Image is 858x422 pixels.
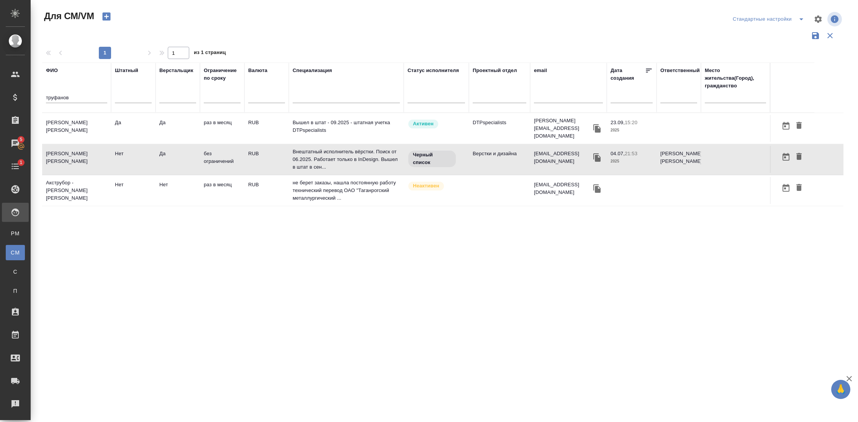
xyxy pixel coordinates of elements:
[10,230,21,237] span: PM
[6,226,25,241] a: PM
[156,146,200,173] td: Да
[2,157,29,176] a: 1
[809,10,827,28] span: Настроить таблицу
[808,28,823,43] button: Сохранить фильтры
[6,245,25,260] a: CM
[46,67,58,74] div: ФИО
[625,151,637,156] p: 21:53
[534,181,591,196] p: [EMAIL_ADDRESS][DOMAIN_NAME]
[793,150,806,164] button: Удалить
[657,146,701,173] td: [PERSON_NAME] [PERSON_NAME]
[2,134,29,153] a: 5
[413,120,434,128] p: Активен
[293,179,400,202] p: не берет заказы, нашла постоянную работу технический перевод ОАО "Таганрогский металлургический ...
[413,151,451,166] p: Черный список
[534,117,591,140] p: [PERSON_NAME][EMAIL_ADDRESS][DOMAIN_NAME]
[834,381,847,397] span: 🙏
[793,119,806,133] button: Удалить
[244,177,289,204] td: RUB
[42,10,94,22] span: Для СМ/VM
[111,177,156,204] td: Нет
[15,136,27,143] span: 5
[42,175,111,206] td: Акструбор - [PERSON_NAME] [PERSON_NAME]
[413,182,439,190] p: Неактивен
[111,115,156,142] td: Да
[831,380,850,399] button: 🙏
[248,67,267,74] div: Валюта
[611,67,645,82] div: Дата создания
[6,283,25,299] a: П
[534,67,547,74] div: email
[660,67,700,74] div: Ответственный
[611,126,653,134] p: 2025
[97,10,116,23] button: Создать
[705,67,766,90] div: Место жительства(Город), гражданство
[591,152,603,163] button: Скопировать
[469,146,530,173] td: Верстки и дизайна
[42,146,111,173] td: [PERSON_NAME] [PERSON_NAME]
[115,67,138,74] div: Штатный
[779,119,793,133] button: Открыть календарь загрузки
[823,28,837,43] button: Сбросить фильтры
[10,287,21,295] span: П
[10,249,21,256] span: CM
[42,115,111,142] td: [PERSON_NAME] [PERSON_NAME]
[194,48,226,59] span: из 1 страниц
[469,115,530,142] td: DTPspecialists
[408,67,459,74] div: Статус исполнителя
[200,177,244,204] td: раз в месяц
[156,177,200,204] td: Нет
[611,120,625,125] p: 23.09,
[408,181,465,191] div: Наши пути разошлись: исполнитель с нами не работает
[156,115,200,142] td: Да
[779,150,793,164] button: Открыть календарь загрузки
[293,119,400,134] p: Вышел в штат - 09.2025 - штатная учетка DTPspecialists
[611,151,625,156] p: 04.07,
[731,13,809,25] div: split button
[200,115,244,142] td: раз в месяц
[408,119,465,129] div: Рядовой исполнитель: назначай с учетом рейтинга
[591,123,603,134] button: Скопировать
[244,115,289,142] td: RUB
[408,150,465,168] div: Ой, а сюда уже нельзя: не привлекай исполнителя к работе
[293,148,400,171] p: Внештатный исполнитель вёрстки. Поиск от 06.2025. Работает только в InDesign. Вышел в штат в сен...
[10,268,21,276] span: С
[793,181,806,195] button: Удалить
[611,158,653,165] p: 2025
[293,67,332,74] div: Специализация
[15,159,27,166] span: 1
[591,183,603,194] button: Скопировать
[6,264,25,279] a: С
[204,67,241,82] div: Ограничение по сроку
[473,67,517,74] div: Проектный отдел
[779,181,793,195] button: Открыть календарь загрузки
[159,67,193,74] div: Верстальщик
[625,120,637,125] p: 15:20
[244,146,289,173] td: RUB
[200,146,244,173] td: без ограничений
[111,146,156,173] td: Нет
[827,12,843,26] span: Посмотреть информацию
[534,150,591,165] p: [EMAIL_ADDRESS][DOMAIN_NAME]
